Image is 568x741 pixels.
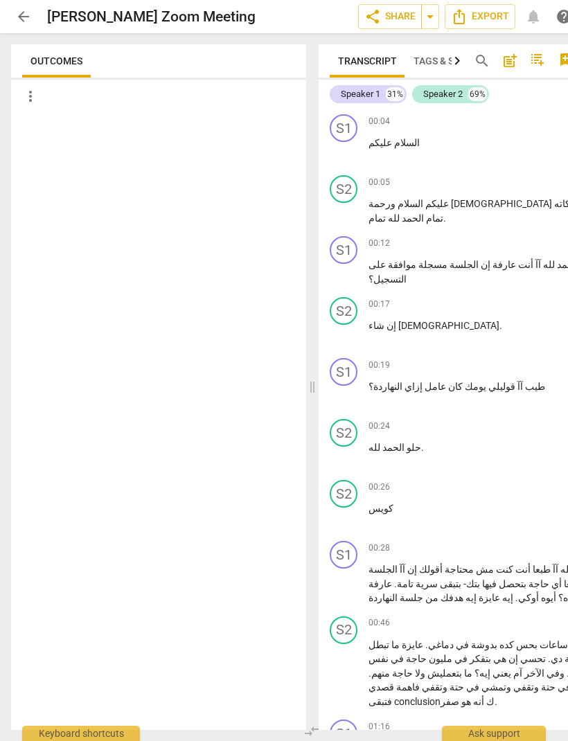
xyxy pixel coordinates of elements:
[551,564,558,575] span: آآ
[389,639,400,650] span: ما
[518,592,539,603] span: أوكي
[330,114,357,142] div: Change speaker
[330,236,357,264] div: Change speaker
[402,381,423,392] span: إزاي
[506,653,518,664] span: إن
[369,442,380,453] span: لله
[414,55,495,66] span: Tags & Speakers
[417,564,443,575] span: أقولك
[405,442,421,453] span: حلو
[369,381,373,392] span: ؟
[398,592,423,603] span: جلسة
[369,298,390,310] span: 00:17
[471,696,484,707] span: أنه
[556,592,563,603] span: ؟
[497,639,514,650] span: كده
[511,668,522,679] span: آم
[338,55,397,66] span: Transcript
[425,668,462,679] span: بتعمليش
[396,198,423,209] span: السلام
[471,50,493,72] button: Search
[369,617,390,629] span: 00:46
[369,503,393,514] span: كويس
[479,259,490,270] span: إن
[423,639,428,650] span: .
[549,578,562,589] span: أي
[428,639,454,650] span: دماغي
[477,592,500,603] span: عايزة
[441,696,459,707] span: صفر
[369,592,398,603] span: النهاردة
[369,238,390,249] span: 00:12
[459,696,471,707] span: هو
[369,721,390,733] span: 01:16
[397,578,414,589] span: تامة
[369,259,386,270] span: على
[423,381,446,392] span: عامل
[539,681,556,693] span: حتة
[442,726,546,741] div: Ask support
[443,564,474,575] span: محتاجة
[373,381,402,392] span: النهاردة
[472,668,479,679] span: ؟
[369,320,398,331] span: شاء
[491,653,506,664] span: هي
[22,88,39,105] span: more_vert
[330,297,357,325] div: Change speaker
[514,639,538,650] span: بحس
[451,8,509,25] span: Export
[404,653,427,664] span: حاجة
[358,4,422,29] button: Share
[369,213,386,224] span: تمام
[451,198,554,209] span: [DEMOGRAPHIC_DATA]
[551,653,562,664] span: دي
[446,381,463,392] span: كان
[513,564,531,575] span: أنت
[499,50,521,72] button: Add summary
[447,259,479,270] span: الجلسة
[386,213,400,224] span: لله
[479,681,511,693] span: وتمشي
[398,564,405,575] span: آآ
[47,8,256,26] h2: [PERSON_NAME] Zoom Meeting
[330,175,357,203] div: Change speaker
[518,653,546,664] span: تحسي
[443,213,446,224] span: .
[386,259,416,270] span: موافقة
[423,592,438,603] span: من
[474,53,490,69] span: search
[464,681,479,693] span: في
[369,420,390,432] span: 00:24
[445,4,515,29] button: Export
[389,653,404,664] span: في
[480,578,497,589] span: فيها
[427,653,452,664] span: مليون
[386,87,405,101] div: 31%
[461,578,480,589] span: بتك-
[462,668,472,679] span: ما
[22,726,140,741] div: Keyboard shortcuts
[526,578,549,589] span: حاجة
[438,578,461,589] span: بتبقى
[423,198,449,209] span: عليكم
[390,668,413,679] span: حاجة
[400,639,423,650] span: عايزة
[30,55,82,66] span: Outcomes
[330,541,357,569] div: Change speaker
[490,259,516,270] span: عارفة
[384,320,396,331] span: إن
[398,320,499,331] span: [DEMOGRAPHIC_DATA]
[513,592,518,603] span: .
[330,480,357,508] div: Change speaker
[414,578,438,589] span: سرية
[369,137,392,148] span: عليكم
[479,668,490,679] span: إيه
[463,592,477,603] span: إيه
[369,668,371,679] span: .
[516,259,533,270] span: أنت
[422,8,438,25] span: arrow_drop_down
[369,542,390,554] span: 00:28
[541,259,555,270] span: لله
[497,578,526,589] span: بتحصل
[499,320,502,331] span: .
